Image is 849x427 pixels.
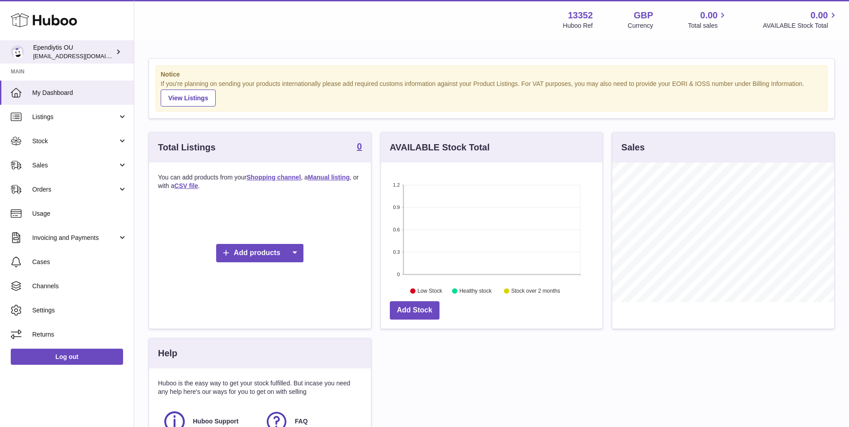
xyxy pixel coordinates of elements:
[511,288,560,294] text: Stock over 2 months
[308,174,350,181] a: Manual listing
[32,258,127,266] span: Cases
[390,301,439,320] a: Add Stock
[33,52,132,60] span: [EMAIL_ADDRESS][DOMAIN_NAME]
[418,288,443,294] text: Low Stock
[688,21,728,30] span: Total sales
[161,70,823,79] strong: Notice
[634,9,653,21] strong: GBP
[32,209,127,218] span: Usage
[357,142,362,151] strong: 0
[295,417,308,426] span: FAQ
[175,182,198,189] a: CSV file
[393,249,400,255] text: 0.3
[621,141,644,154] h3: Sales
[393,227,400,232] text: 0.6
[393,205,400,210] text: 0.9
[161,80,823,107] div: If you're planning on sending your products internationally please add required customs informati...
[32,234,118,242] span: Invoicing and Payments
[390,141,490,154] h3: AVAILABLE Stock Total
[32,89,127,97] span: My Dashboard
[161,90,216,107] a: View Listings
[32,306,127,315] span: Settings
[763,21,838,30] span: AVAILABLE Stock Total
[357,142,362,153] a: 0
[32,113,118,121] span: Listings
[397,272,400,277] text: 0
[11,349,123,365] a: Log out
[158,173,362,190] p: You can add products from your , a , or with a .
[216,244,303,262] a: Add products
[628,21,653,30] div: Currency
[393,182,400,188] text: 1.2
[763,9,838,30] a: 0.00 AVAILABLE Stock Total
[32,330,127,339] span: Returns
[193,417,239,426] span: Huboo Support
[563,21,593,30] div: Huboo Ref
[688,9,728,30] a: 0.00 Total sales
[11,45,24,59] img: internalAdmin-13352@internal.huboo.com
[459,288,492,294] text: Healthy stock
[568,9,593,21] strong: 13352
[158,379,362,396] p: Huboo is the easy way to get your stock fulfilled. But incase you need any help here's our ways f...
[33,43,114,60] div: Ependiytis OU
[32,161,118,170] span: Sales
[158,141,216,154] h3: Total Listings
[32,282,127,290] span: Channels
[32,185,118,194] span: Orders
[811,9,828,21] span: 0.00
[158,347,177,359] h3: Help
[247,174,301,181] a: Shopping channel
[32,137,118,145] span: Stock
[700,9,718,21] span: 0.00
